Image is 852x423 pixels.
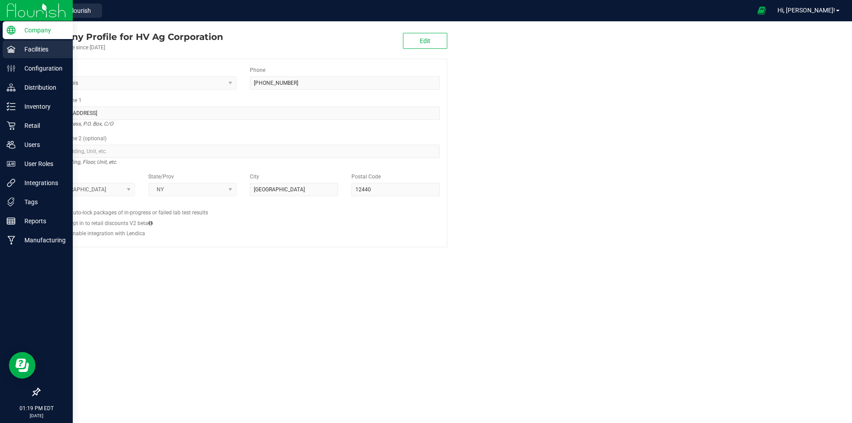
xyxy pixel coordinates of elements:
p: [DATE] [4,412,69,419]
p: Tags [16,197,69,207]
div: Account active since [DATE] [39,43,223,51]
inline-svg: Company [7,26,16,35]
p: 01:19 PM EDT [4,404,69,412]
span: Edit [420,37,430,44]
inline-svg: Configuration [7,64,16,73]
p: Integrations [16,178,69,188]
inline-svg: Manufacturing [7,236,16,245]
inline-svg: Integrations [7,178,16,187]
input: City [250,183,338,196]
p: Users [16,139,69,150]
button: Edit [403,33,447,49]
label: State/Prov [148,173,174,181]
label: Opt in to retail discounts V2 beta [70,219,153,227]
div: HV Ag Corporation [39,30,223,43]
input: Suite, Building, Unit, etc. [47,145,440,158]
label: Phone [250,66,265,74]
p: Distribution [16,82,69,93]
p: Configuration [16,63,69,74]
p: Manufacturing [16,235,69,245]
input: Postal Code [351,183,440,196]
label: Enable integration with Lendica [70,229,145,237]
p: Inventory [16,101,69,112]
inline-svg: Users [7,140,16,149]
p: Company [16,25,69,36]
inline-svg: Reports [7,217,16,225]
label: Address Line 2 (optional) [47,134,106,142]
iframe: Resource center [9,352,35,379]
label: Auto-lock packages of in-progress or failed lab test results [70,209,208,217]
i: Suite, Building, Floor, Unit, etc. [47,157,117,167]
input: Address [47,107,440,120]
p: Retail [16,120,69,131]
input: (123) 456-7890 [250,76,440,90]
inline-svg: Distribution [7,83,16,92]
label: City [250,173,259,181]
span: Hi, [PERSON_NAME]! [777,7,835,14]
label: Postal Code [351,173,381,181]
p: Facilities [16,44,69,55]
p: Reports [16,216,69,226]
span: Open Ecommerce Menu [752,2,772,19]
inline-svg: Facilities [7,45,16,54]
p: User Roles [16,158,69,169]
h2: Configs [47,203,440,209]
inline-svg: Tags [7,198,16,206]
i: Street address, P.O. Box, C/O [47,119,113,129]
inline-svg: User Roles [7,159,16,168]
inline-svg: Retail [7,121,16,130]
inline-svg: Inventory [7,102,16,111]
